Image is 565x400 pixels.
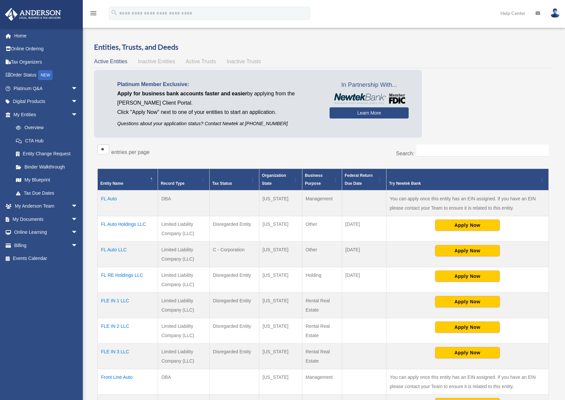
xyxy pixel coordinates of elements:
[386,190,548,216] td: You can apply once this entity has an EIN assigned. If you have an EIN please contact your Team t...
[342,169,386,191] th: Federal Return Due Date: Activate to sort
[98,318,158,344] td: FLE IN 2 LLC
[71,213,84,226] span: arrow_drop_down
[9,186,84,200] a: Tax Due Dates
[209,216,259,242] td: Disregarded Entity
[89,9,97,17] i: menu
[302,169,342,191] th: Business Purpose: Activate to sort
[138,59,175,64] span: Inactive Entities
[5,239,88,252] a: Billingarrow_drop_down
[330,80,409,90] span: In Partnership With...
[305,173,323,186] span: Business Purpose
[212,181,232,186] span: Tax Status
[158,169,209,191] th: Record Type: Activate to sort
[342,242,386,267] td: [DATE]
[330,107,409,119] a: Learn More
[9,160,84,174] a: Binder Walkthrough
[158,293,209,318] td: Limited Liability Company (LLC)
[9,121,81,134] a: Overview
[98,169,158,191] th: Entity Name: Activate to invert sorting
[209,293,259,318] td: Disregarded Entity
[158,344,209,369] td: Limited Liability Company (LLC)
[550,8,560,18] img: User Pic
[386,169,548,191] th: Try Newtek Bank : Activate to sort
[117,89,320,108] p: by applying from the [PERSON_NAME] Client Portal.
[117,120,320,128] p: Questions about your application status? Contact Newtek at [PHONE_NUMBER]
[5,82,88,95] a: Platinum Q&Aarrow_drop_down
[71,200,84,213] span: arrow_drop_down
[259,190,302,216] td: [US_STATE]
[117,108,320,117] p: Click "Apply Now" next to one of your entities to start an application.
[259,293,302,318] td: [US_STATE]
[209,169,259,191] th: Tax Status: Activate to sort
[111,9,118,16] i: search
[117,80,320,89] p: Platinum Member Exclusive:
[71,239,84,252] span: arrow_drop_down
[302,190,342,216] td: Management
[5,213,88,226] a: My Documentsarrow_drop_down
[302,267,342,293] td: Holding
[5,226,88,239] a: Online Learningarrow_drop_down
[158,242,209,267] td: Limited Liability Company (LLC)
[158,190,209,216] td: DBA
[9,134,84,147] a: CTA Hub
[158,318,209,344] td: Limited Liability Company (LLC)
[186,59,216,64] span: Active Trusts
[259,216,302,242] td: [US_STATE]
[302,369,342,395] td: Management
[9,174,84,187] a: My Blueprint
[5,95,88,108] a: Digital Productsarrow_drop_down
[98,242,158,267] td: FL Auto LLC
[386,369,548,395] td: You can apply once this entity has an EIN assigned. If you have an EIN please contact your Team t...
[302,318,342,344] td: Rental Real Estate
[259,169,302,191] th: Organization State: Activate to sort
[111,149,150,155] label: entries per page
[227,59,261,64] span: Inactive Trusts
[262,173,286,186] span: Organization State
[71,108,84,122] span: arrow_drop_down
[333,93,405,104] img: NewtekBankLogoSM.png
[389,179,539,187] div: Try Newtek Bank
[396,151,414,156] label: Search:
[98,216,158,242] td: FL Auto Holdings LLC
[209,242,259,267] td: C - Corporation
[302,293,342,318] td: Rental Real Estate
[435,220,500,231] button: Apply Now
[89,12,97,17] a: menu
[209,267,259,293] td: Disregarded Entity
[94,42,552,52] h3: Entities, Trusts, and Deeds
[158,267,209,293] td: Limited Liability Company (LLC)
[161,181,184,186] span: Record Type
[209,318,259,344] td: Disregarded Entity
[5,42,88,56] a: Online Ordering
[259,369,302,395] td: [US_STATE]
[435,347,500,358] button: Apply Now
[98,190,158,216] td: FL Auto
[435,271,500,282] button: Apply Now
[342,267,386,293] td: [DATE]
[9,147,84,161] a: Entity Change Request
[5,108,84,121] a: My Entitiesarrow_drop_down
[3,8,63,21] img: Anderson Advisors Platinum Portal
[302,242,342,267] td: Other
[98,369,158,395] td: Front Line Auto
[98,344,158,369] td: FLE IN 3 LLC
[5,55,88,69] a: Tax Organizers
[259,318,302,344] td: [US_STATE]
[435,296,500,307] button: Apply Now
[259,344,302,369] td: [US_STATE]
[259,242,302,267] td: [US_STATE]
[302,344,342,369] td: Rental Real Estate
[5,200,88,213] a: My Anderson Teamarrow_drop_down
[98,293,158,318] td: FLE IN 1 LLC
[435,322,500,333] button: Apply Now
[158,369,209,395] td: DBA
[71,226,84,239] span: arrow_drop_down
[158,216,209,242] td: Limited Liability Company (LLC)
[98,267,158,293] td: FL RE Holdings LLC
[38,70,53,80] div: NEW
[117,91,247,96] span: Apply for business bank accounts faster and easier
[94,59,127,64] span: Active Entities
[342,216,386,242] td: [DATE]
[71,82,84,95] span: arrow_drop_down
